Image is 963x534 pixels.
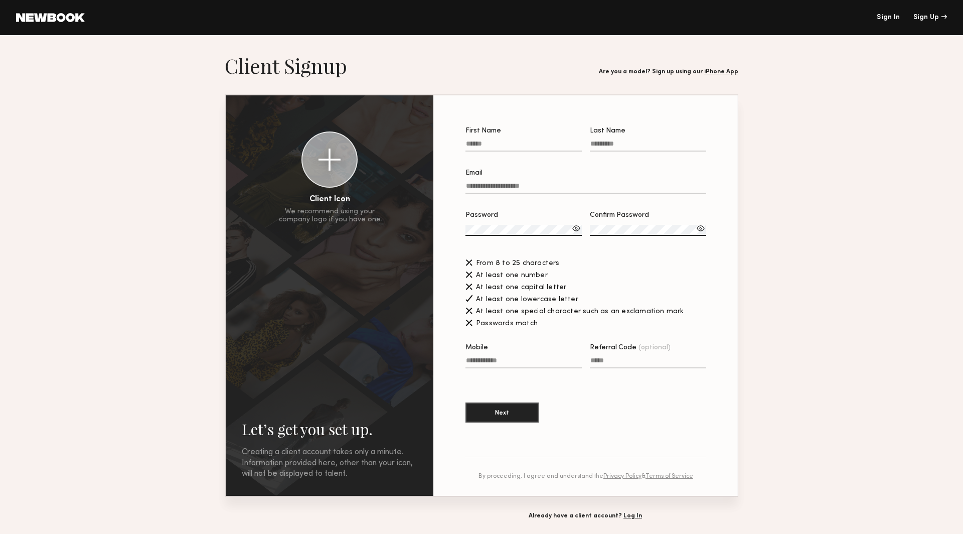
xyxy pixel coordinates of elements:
input: First Name [465,140,582,152]
span: At least one lowercase letter [476,296,578,303]
input: Last Name [590,140,706,152]
span: From 8 to 25 characters [476,260,560,267]
div: First Name [465,127,582,135]
a: Privacy Policy [603,473,641,479]
a: iPhone App [704,69,738,75]
div: We recommend using your company logo if you have one [279,208,381,224]
span: At least one number [476,272,548,279]
input: Email [465,182,706,194]
div: Are you a model? Sign up using our [599,69,738,75]
div: Sign Up [913,14,947,21]
div: Already have a client account? [432,513,738,519]
input: Confirm Password [590,225,706,236]
div: Mobile [465,344,582,351]
div: By proceeding, I agree and understand the & [465,473,706,480]
div: Creating a client account takes only a minute. Information provided here, other than your icon, w... [242,447,417,480]
a: Terms of Service [646,473,693,479]
input: Referral Code(optional) [590,357,706,368]
div: Confirm Password [590,212,706,219]
h2: Let’s get you set up. [242,419,417,439]
button: Next [465,403,539,423]
a: Log In [623,513,642,519]
div: Password [465,212,582,219]
span: At least one special character such as an exclamation mark [476,308,684,315]
span: Passwords match [476,320,538,327]
span: At least one capital letter [476,284,566,291]
input: Password [465,225,582,236]
div: Email [465,170,706,177]
div: Last Name [590,127,706,135]
div: Referral Code [590,344,706,351]
h1: Client Signup [225,53,347,78]
div: Client Icon [309,196,350,204]
input: Mobile [465,357,582,368]
span: (optional) [638,344,671,351]
a: Sign In [877,14,900,21]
